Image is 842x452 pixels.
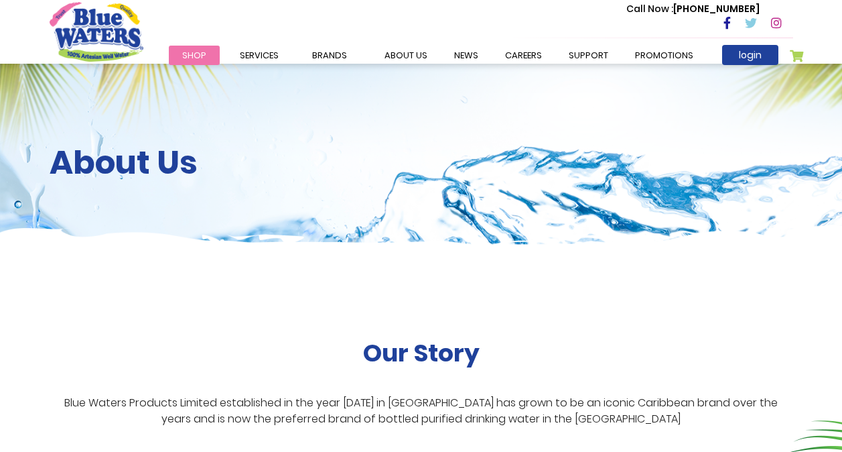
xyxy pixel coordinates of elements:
[363,339,480,368] h2: Our Story
[371,46,441,65] a: about us
[441,46,492,65] a: News
[626,2,760,16] p: [PHONE_NUMBER]
[50,2,143,61] a: store logo
[555,46,622,65] a: support
[492,46,555,65] a: careers
[312,49,347,62] span: Brands
[50,144,793,182] h2: About Us
[182,49,206,62] span: Shop
[626,2,673,15] span: Call Now :
[622,46,707,65] a: Promotions
[240,49,279,62] span: Services
[50,395,793,427] p: Blue Waters Products Limited established in the year [DATE] in [GEOGRAPHIC_DATA] has grown to be ...
[722,45,778,65] a: login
